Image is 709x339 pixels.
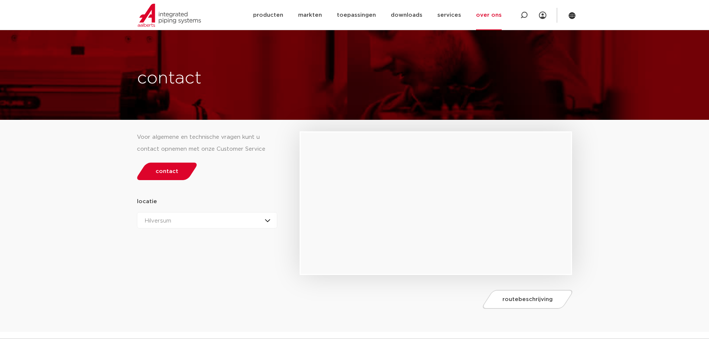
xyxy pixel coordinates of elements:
div: Voor algemene en technische vragen kunt u contact opnemen met onze Customer Service [137,131,278,155]
span: Hilversum [145,218,171,224]
strong: locatie [137,199,157,204]
h1: contact [137,67,382,90]
a: contact [135,163,199,180]
span: routebeschrijving [502,297,553,302]
a: routebeschrijving [481,290,575,309]
span: contact [156,169,178,174]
